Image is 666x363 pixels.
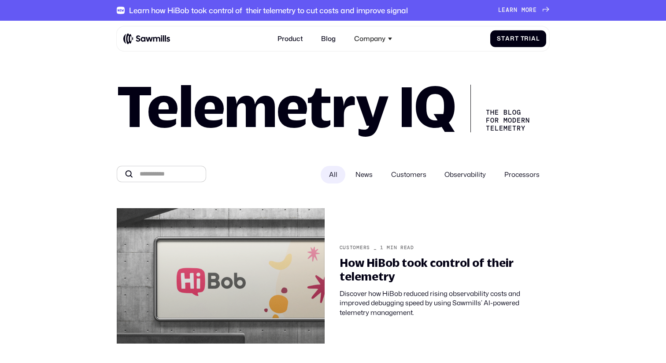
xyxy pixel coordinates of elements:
a: Customers_1min readHow HiBob took control of their telemetryDiscover how HiBob reduced rising obs... [111,202,555,359]
span: Customers [391,170,426,179]
a: Learnmore [498,7,550,14]
h1: Telemetry IQ [117,79,456,132]
span: S [497,35,501,42]
span: n [514,7,518,14]
span: e [502,7,506,14]
div: Learn how HiBob took control of their telemetry to cut costs and improve signal [129,6,408,15]
span: a [506,7,510,14]
span: a [505,35,510,42]
span: t [515,35,519,42]
div: How HiBob took control of their telemetry [340,256,550,283]
span: m [522,7,525,14]
a: StartTrial [490,30,546,48]
span: News [355,170,373,179]
span: L [498,7,502,14]
form: All [117,166,550,183]
span: All [329,170,337,179]
a: Product [273,30,308,48]
span: r [510,7,514,14]
span: r [524,35,529,42]
span: a [531,35,536,42]
span: o [525,7,529,14]
a: Blog [316,30,341,48]
div: Company [354,35,385,43]
span: i [529,35,531,42]
div: Customers [340,245,370,251]
span: Processors [504,170,540,179]
div: The Blog for Modern telemetry [470,85,537,132]
span: r [529,7,533,14]
span: Observability [444,170,486,179]
span: e [533,7,537,14]
span: l [536,35,540,42]
div: min read [387,245,414,251]
div: Company [349,30,397,48]
div: Discover how HiBob reduced rising observability costs and improved debugging speed by using Sawmi... [340,289,550,317]
div: 1 [380,245,384,251]
span: t [501,35,505,42]
span: r [510,35,515,42]
span: T [521,35,525,42]
div: _ [374,245,377,251]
